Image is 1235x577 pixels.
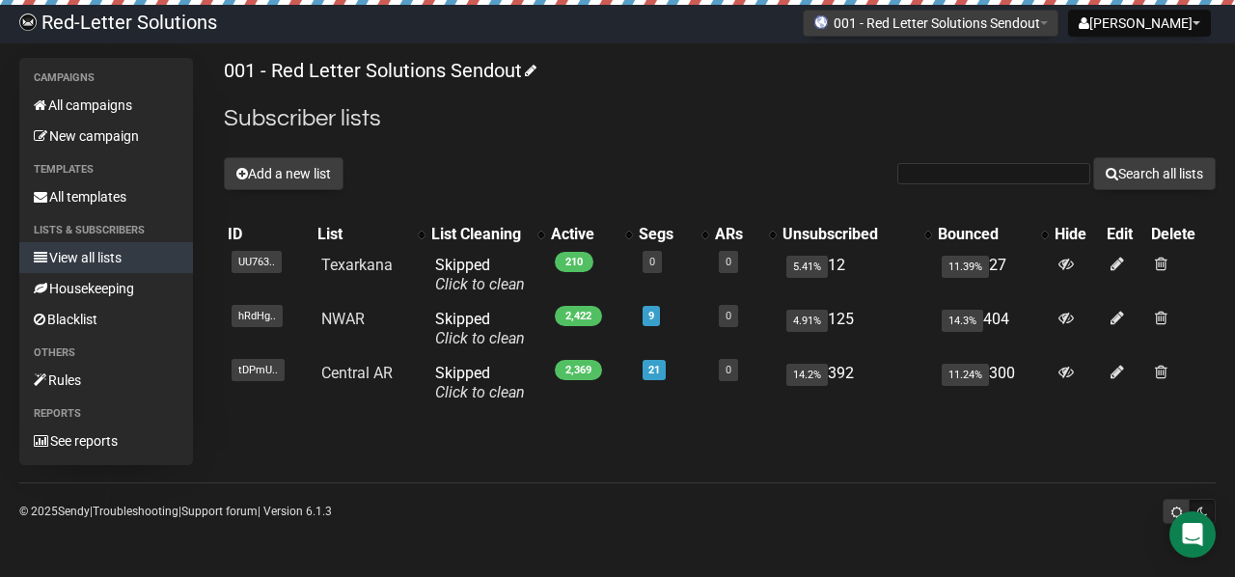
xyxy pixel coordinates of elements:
div: Segs [639,225,692,244]
div: Bounced [938,225,1031,244]
td: 27 [934,248,1051,302]
button: Add a new list [224,157,343,190]
div: Unsubscribed [782,225,916,244]
a: NWAR [321,310,365,328]
div: Open Intercom Messenger [1169,511,1216,558]
th: Bounced: No sort applied, activate to apply an ascending sort [934,221,1051,248]
div: ID [228,225,310,244]
span: 5.41% [786,256,828,278]
button: 001 - Red Letter Solutions Sendout [803,10,1058,37]
li: Lists & subscribers [19,219,193,242]
td: 392 [779,356,935,410]
a: Housekeeping [19,273,193,304]
li: Others [19,342,193,365]
a: 0 [726,256,731,268]
span: Skipped [435,364,525,401]
td: 125 [779,302,935,356]
a: Click to clean [435,383,525,401]
th: List: No sort applied, activate to apply an ascending sort [314,221,427,248]
span: 210 [555,252,593,272]
div: List Cleaning [431,225,528,244]
a: Blacklist [19,304,193,335]
a: Rules [19,365,193,396]
a: View all lists [19,242,193,273]
td: 404 [934,302,1051,356]
div: Edit [1107,225,1143,244]
div: ARs [715,225,759,244]
th: Edit: No sort applied, sorting is disabled [1103,221,1147,248]
a: 001 - Red Letter Solutions Sendout [224,59,534,82]
a: 9 [648,310,654,322]
span: Skipped [435,310,525,347]
span: 14.3% [942,310,983,332]
a: All templates [19,181,193,212]
th: List Cleaning: No sort applied, activate to apply an ascending sort [427,221,547,248]
a: Troubleshooting [93,505,178,518]
li: Templates [19,158,193,181]
td: 12 [779,248,935,302]
div: Active [551,225,616,244]
a: All campaigns [19,90,193,121]
span: 2,422 [555,306,602,326]
th: ID: No sort applied, sorting is disabled [224,221,314,248]
div: List [317,225,408,244]
span: tDPmU.. [232,359,285,381]
span: Skipped [435,256,525,293]
a: Sendy [58,505,90,518]
th: Segs: No sort applied, activate to apply an ascending sort [635,221,711,248]
h2: Subscriber lists [224,101,1216,136]
li: Reports [19,402,193,426]
img: favicons [813,14,829,30]
img: 983279c4004ba0864fc8a668c650e103 [19,14,37,31]
span: 14.2% [786,364,828,386]
a: Click to clean [435,275,525,293]
p: © 2025 | | | Version 6.1.3 [19,501,332,522]
a: New campaign [19,121,193,151]
a: Click to clean [435,329,525,347]
span: 11.39% [942,256,989,278]
a: 0 [649,256,655,268]
th: Delete: No sort applied, sorting is disabled [1147,221,1216,248]
div: Hide [1055,225,1099,244]
span: 11.24% [942,364,989,386]
a: 0 [726,364,731,376]
div: Delete [1151,225,1212,244]
a: Support forum [181,505,258,518]
th: Hide: No sort applied, sorting is disabled [1051,221,1103,248]
button: Search all lists [1093,157,1216,190]
span: UU763.. [232,251,282,273]
a: Central AR [321,364,393,382]
td: 300 [934,356,1051,410]
th: ARs: No sort applied, activate to apply an ascending sort [711,221,779,248]
a: 0 [726,310,731,322]
span: 2,369 [555,360,602,380]
button: [PERSON_NAME] [1068,10,1211,37]
a: See reports [19,426,193,456]
li: Campaigns [19,67,193,90]
span: hRdHg.. [232,305,283,327]
a: Texarkana [321,256,393,274]
th: Active: No sort applied, activate to apply an ascending sort [547,221,635,248]
span: 4.91% [786,310,828,332]
th: Unsubscribed: No sort applied, activate to apply an ascending sort [779,221,935,248]
a: 21 [648,364,660,376]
